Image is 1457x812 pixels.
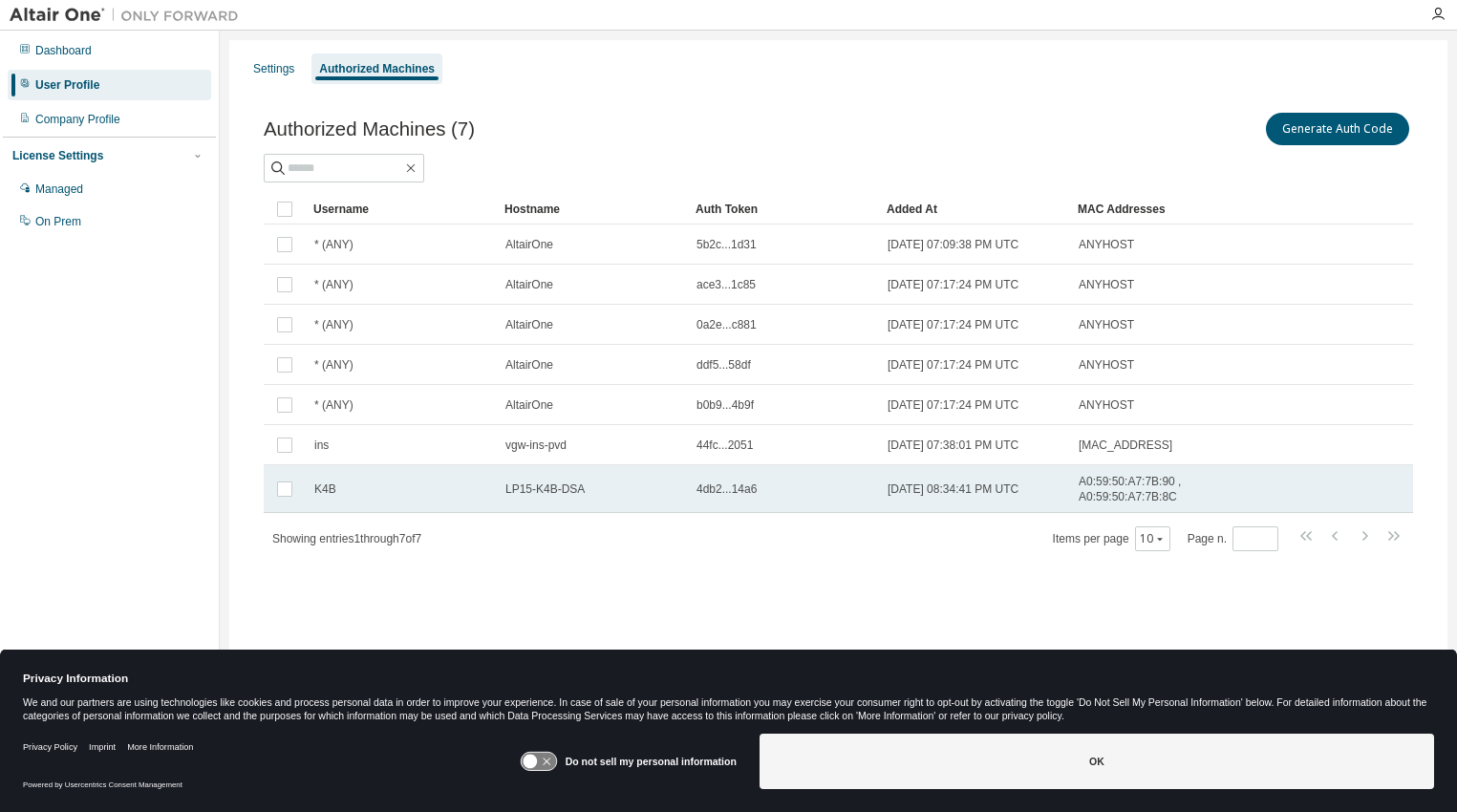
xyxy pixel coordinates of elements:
[888,317,1018,332] span: [DATE] 07:17:24 PM UTC
[888,357,1018,373] span: [DATE] 07:17:24 PM UTC
[505,397,553,413] span: AltairOne
[696,277,756,292] span: ace3...1c85
[35,77,99,93] div: User Profile
[314,237,354,252] span: * (ANY)
[888,481,1018,497] span: [DATE] 08:34:41 PM UTC
[264,118,475,140] span: Authorized Machines (7)
[505,438,567,453] span: vgw-ins-pvd
[505,357,553,373] span: AltairOne
[696,194,871,224] div: Auth Token
[696,438,753,453] span: 44fc...2051
[314,438,329,453] span: ins
[314,357,354,373] span: * (ANY)
[1078,194,1212,224] div: MAC Addresses
[887,194,1062,224] div: Added At
[314,317,354,332] span: * (ANY)
[696,397,754,413] span: b0b9...4b9f
[888,237,1018,252] span: [DATE] 07:09:38 PM UTC
[888,438,1018,453] span: [DATE] 07:38:01 PM UTC
[313,194,489,224] div: Username
[696,237,757,252] span: 5b2c...1d31
[10,6,248,25] img: Altair One
[696,481,757,497] span: 4db2...14a6
[1079,474,1211,504] span: A0:59:50:A7:7B:90 , A0:59:50:A7:7B:8C
[1079,277,1134,292] span: ANYHOST
[505,317,553,332] span: AltairOne
[504,194,680,224] div: Hostname
[888,397,1018,413] span: [DATE] 07:17:24 PM UTC
[1079,317,1134,332] span: ANYHOST
[505,481,585,497] span: LP15-K4B-DSA
[35,43,92,58] div: Dashboard
[1053,526,1170,551] span: Items per page
[12,148,103,163] div: License Settings
[314,277,354,292] span: * (ANY)
[319,61,435,76] div: Authorized Machines
[1140,531,1166,546] button: 10
[696,357,751,373] span: ddf5...58df
[35,112,120,127] div: Company Profile
[888,277,1018,292] span: [DATE] 07:17:24 PM UTC
[314,481,336,497] span: K4B
[505,237,553,252] span: AltairOne
[1079,438,1172,453] span: [MAC_ADDRESS]
[35,182,83,197] div: Managed
[1079,237,1134,252] span: ANYHOST
[1188,526,1278,551] span: Page n.
[1266,113,1409,145] button: Generate Auth Code
[1079,397,1134,413] span: ANYHOST
[35,214,81,229] div: On Prem
[272,532,421,545] span: Showing entries 1 through 7 of 7
[505,277,553,292] span: AltairOne
[314,397,354,413] span: * (ANY)
[696,317,757,332] span: 0a2e...c881
[253,61,294,76] div: Settings
[1079,357,1134,373] span: ANYHOST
